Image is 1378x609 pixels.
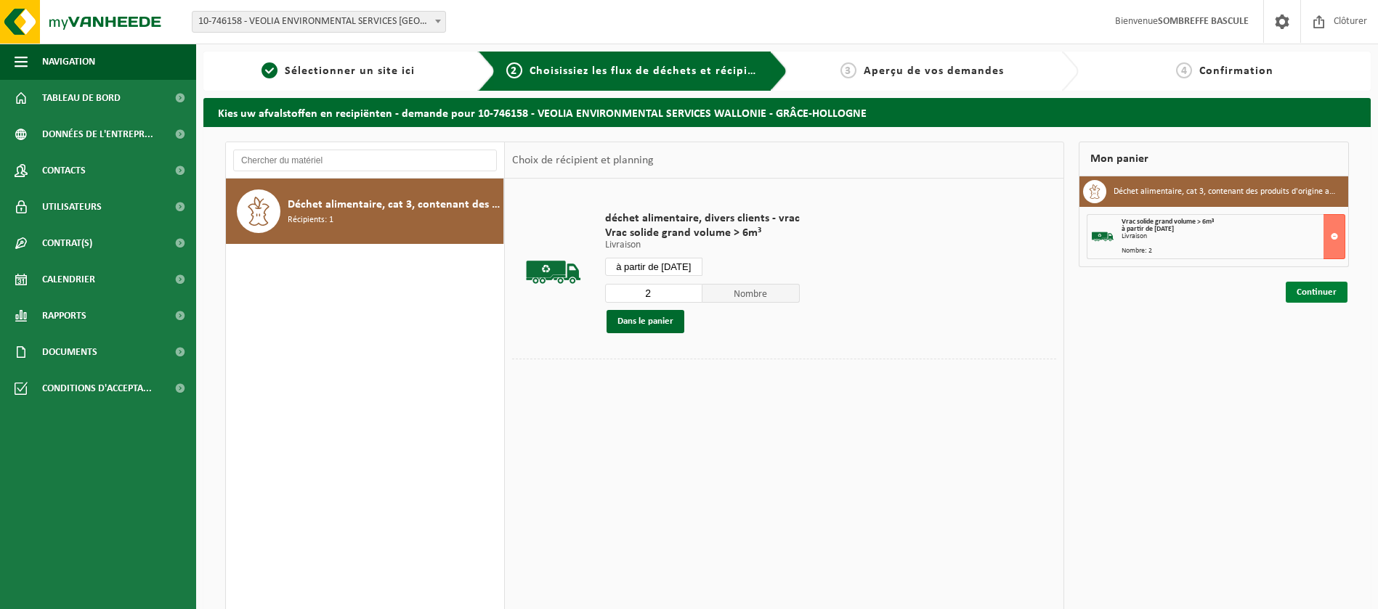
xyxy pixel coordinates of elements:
[605,258,702,276] input: Sélectionnez date
[42,225,92,261] span: Contrat(s)
[1122,248,1345,255] div: Nombre: 2
[1114,180,1337,203] h3: Déchet alimentaire, cat 3, contenant des produits d'origine animale, emballage synthétique
[1122,233,1345,240] div: Livraison
[42,370,152,406] span: Conditions d'accepta...
[840,62,856,78] span: 3
[42,334,97,370] span: Documents
[203,98,1371,126] h2: Kies uw afvalstoffen en recipiënten - demande pour 10-746158 - VEOLIA ENVIRONMENTAL SERVICES WALL...
[285,65,415,77] span: Sélectionner un site ici
[1286,282,1347,303] a: Continuer
[1176,62,1192,78] span: 4
[262,62,277,78] span: 1
[42,152,86,189] span: Contacts
[1122,218,1214,226] span: Vrac solide grand volume > 6m³
[605,211,800,226] span: déchet alimentaire, divers clients - vrac
[42,44,95,80] span: Navigation
[702,284,800,303] span: Nombre
[288,196,500,213] span: Déchet alimentaire, cat 3, contenant des produits d'origine animale, emballage synthétique
[42,80,121,116] span: Tableau de bord
[211,62,466,80] a: 1Sélectionner un site ici
[1079,142,1349,176] div: Mon panier
[607,310,684,333] button: Dans le panier
[233,150,497,171] input: Chercher du matériel
[192,11,446,33] span: 10-746158 - VEOLIA ENVIRONMENTAL SERVICES WALLONIE - GRÂCE-HOLLOGNE
[605,226,800,240] span: Vrac solide grand volume > 6m³
[1158,16,1249,27] strong: SOMBREFFE BASCULE
[864,65,1004,77] span: Aperçu de vos demandes
[42,189,102,225] span: Utilisateurs
[530,65,771,77] span: Choisissiez les flux de déchets et récipients
[42,261,95,298] span: Calendrier
[192,12,445,32] span: 10-746158 - VEOLIA ENVIRONMENTAL SERVICES WALLONIE - GRÂCE-HOLLOGNE
[1122,225,1174,233] strong: à partir de [DATE]
[605,240,800,250] p: Livraison
[42,298,86,334] span: Rapports
[42,116,153,152] span: Données de l'entrepr...
[505,142,661,179] div: Choix de récipient et planning
[226,179,504,244] button: Déchet alimentaire, cat 3, contenant des produits d'origine animale, emballage synthétique Récipi...
[1199,65,1273,77] span: Confirmation
[506,62,522,78] span: 2
[288,213,333,227] span: Récipients: 1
